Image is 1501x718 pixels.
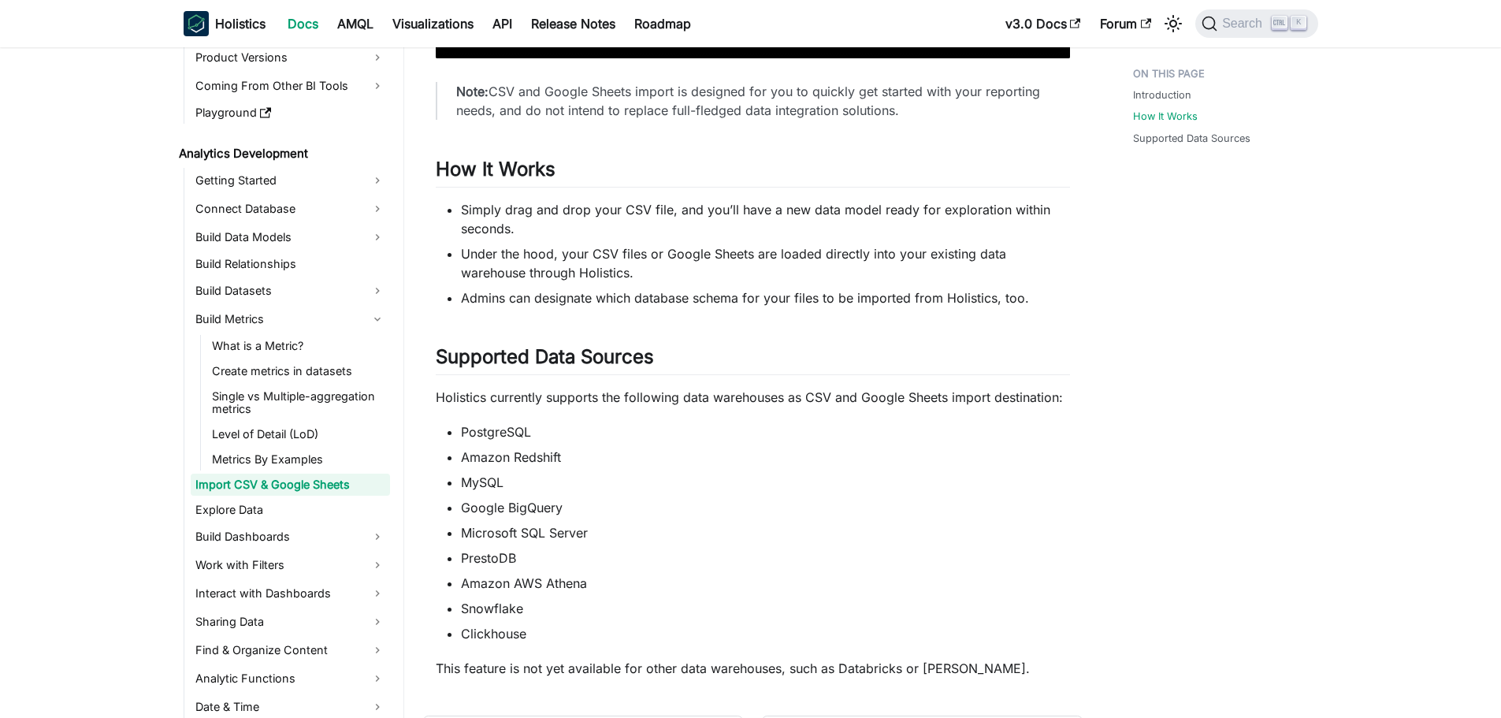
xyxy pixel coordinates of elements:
[461,523,1070,542] li: Microsoft SQL Server
[461,599,1070,618] li: Snowflake
[436,388,1070,407] p: Holistics currently supports the following data warehouses as CSV and Google Sheets import destin...
[191,278,390,303] a: Build Datasets
[215,14,266,33] b: Holistics
[461,549,1070,567] li: PrestoDB
[207,335,390,357] a: What is a Metric?
[184,11,266,36] a: HolisticsHolistics
[1161,11,1186,36] button: Switch between dark and light mode (currently light mode)
[625,11,700,36] a: Roadmap
[191,168,390,193] a: Getting Started
[456,84,489,99] strong: Note:
[191,73,390,99] a: Coming From Other BI Tools
[436,345,1070,375] h2: Supported Data Sources
[174,143,390,165] a: Analytics Development
[328,11,383,36] a: AMQL
[1195,9,1317,38] button: Search (Ctrl+K)
[461,422,1070,441] li: PostgreSQL
[461,624,1070,643] li: Clickhouse
[191,307,390,332] a: Build Metrics
[191,45,390,70] a: Product Versions
[191,524,390,549] a: Build Dashboards
[383,11,483,36] a: Visualizations
[456,82,1051,120] p: CSV and Google Sheets import is designed for you to quickly get started with your reporting needs...
[1133,131,1250,146] a: Supported Data Sources
[461,244,1070,282] li: Under the hood, your CSV files or Google Sheets are loaded directly into your existing data wareh...
[191,225,390,250] a: Build Data Models
[191,196,390,221] a: Connect Database
[461,448,1070,467] li: Amazon Redshift
[522,11,625,36] a: Release Notes
[191,474,390,496] a: Import CSV & Google Sheets
[1090,11,1161,36] a: Forum
[461,288,1070,307] li: Admins can designate which database schema for your files to be imported from Holistics, too.
[461,473,1070,492] li: MySQL
[191,581,390,606] a: Interact with Dashboards
[483,11,522,36] a: API
[1217,17,1272,31] span: Search
[191,499,390,521] a: Explore Data
[191,609,390,634] a: Sharing Data
[436,158,1070,188] h2: How It Works
[436,659,1070,678] p: This feature is not yet available for other data warehouses, such as Databricks or [PERSON_NAME].
[191,253,390,275] a: Build Relationships
[207,423,390,445] a: Level of Detail (LoD)
[461,200,1070,238] li: Simply drag and drop your CSV file, and you’ll have a new data model ready for exploration within...
[184,11,209,36] img: Holistics
[461,498,1070,517] li: Google BigQuery
[278,11,328,36] a: Docs
[207,360,390,382] a: Create metrics in datasets
[1133,109,1198,124] a: How It Works
[1291,16,1306,30] kbd: K
[996,11,1090,36] a: v3.0 Docs
[207,385,390,420] a: Single vs Multiple-aggregation metrics
[191,102,390,124] a: Playground
[207,448,390,471] a: Metrics By Examples
[1133,87,1191,102] a: Introduction
[461,574,1070,593] li: Amazon AWS Athena
[191,552,390,578] a: Work with Filters
[191,666,390,691] a: Analytic Functions
[191,638,390,663] a: Find & Organize Content
[168,47,404,718] nav: Docs sidebar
